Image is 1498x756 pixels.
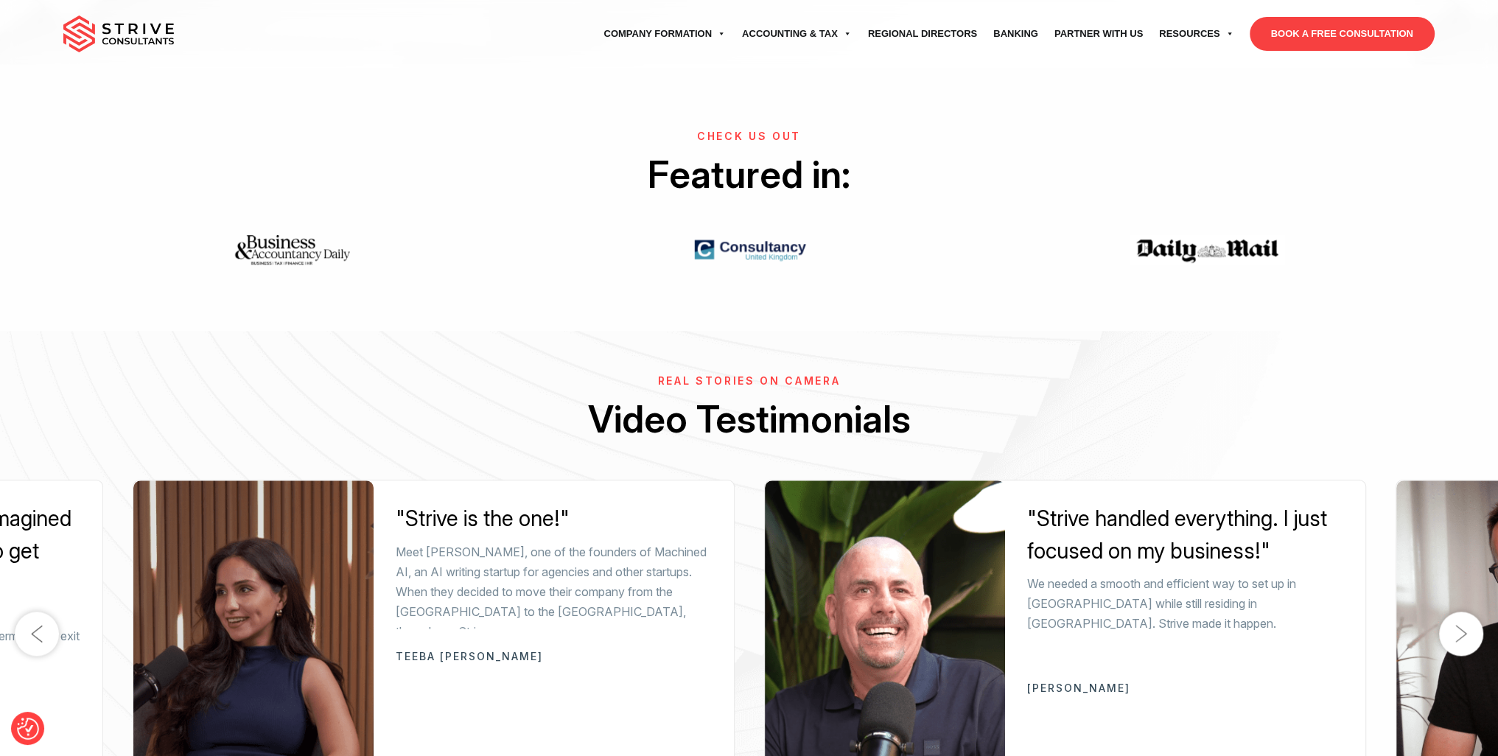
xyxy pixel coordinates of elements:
[1151,13,1242,55] a: Resources
[860,13,985,55] a: Regional Directors
[17,718,39,740] button: Consent Preferences
[396,651,712,662] p: Teeba [PERSON_NAME]
[396,542,712,643] p: Meet [PERSON_NAME], one of the founders of Machined AI, an AI writing startup for agencies and ot...
[17,718,39,740] img: Revisit consent button
[595,13,734,55] a: Company Formation
[1027,503,1343,567] div: "Strive handled everything. I just focused on my business!"
[63,130,1435,143] h6: CHECK US OUT
[396,503,712,535] div: "Strive is the one!"
[1027,682,1343,693] p: [PERSON_NAME]
[1250,17,1435,51] a: BOOK A FREE CONSULTATION
[985,13,1046,55] a: Banking
[1046,13,1151,55] a: Partner with Us
[63,15,174,52] img: main-logo.svg
[63,149,1435,200] h2: Featured in:
[1439,612,1483,656] button: Next
[734,13,860,55] a: Accounting & Tax
[1027,574,1343,634] p: We needed a smooth and efficient way to set up in [GEOGRAPHIC_DATA] while still residing in [GEOG...
[15,612,59,656] button: Previous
